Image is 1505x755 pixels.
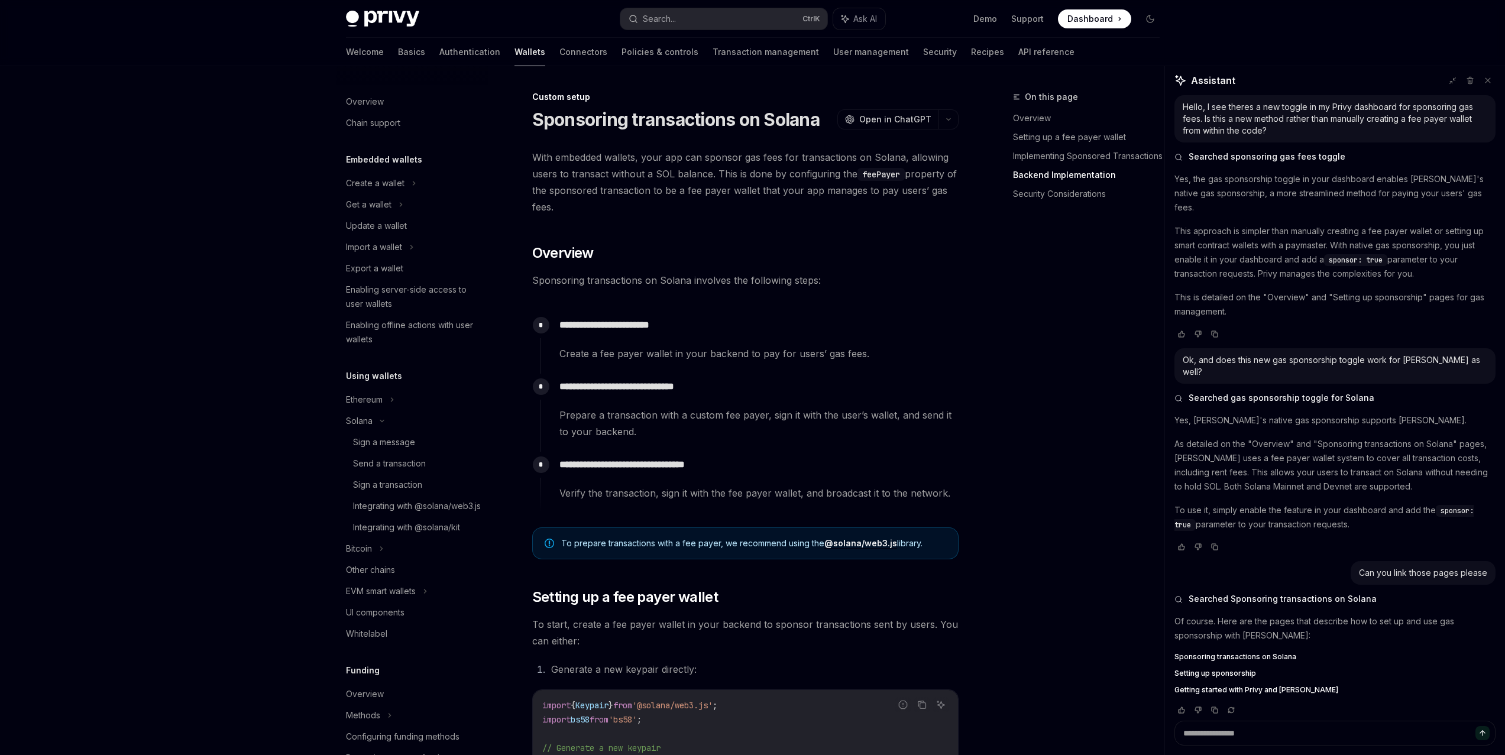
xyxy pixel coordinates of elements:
a: Chain support [336,112,488,134]
button: Report incorrect code [895,697,911,712]
a: UI components [336,602,488,623]
p: This is detailed on the "Overview" and "Setting up sponsorship" pages for gas management. [1174,290,1496,319]
a: Integrating with @solana/web3.js [336,495,488,517]
div: UI components [346,605,404,620]
a: User management [833,38,909,66]
a: API reference [1018,38,1074,66]
p: Of course. Here are the pages that describe how to set up and use gas sponsorship with [PERSON_NA... [1174,614,1496,643]
code: feePayer [857,168,905,181]
div: Integrating with @solana/web3.js [353,499,481,513]
button: Toggle dark mode [1141,9,1160,28]
p: As detailed on the "Overview" and "Sponsoring transactions on Solana" pages, [PERSON_NAME] uses a... [1174,437,1496,494]
span: import [542,714,571,725]
div: Ethereum [346,393,383,407]
p: Yes, the gas sponsorship toggle in your dashboard enables [PERSON_NAME]'s native gas sponsorship,... [1174,172,1496,215]
span: Sponsoring transactions on Solana involves the following steps: [532,272,959,289]
button: Searched sponsoring gas fees toggle [1174,151,1496,163]
p: This approach is simpler than manually creating a fee payer wallet or setting up smart contract w... [1174,224,1496,281]
p: To use it, simply enable the feature in your dashboard and add the parameter to your transaction ... [1174,503,1496,532]
span: Setting up a fee payer wallet [532,588,718,607]
h5: Using wallets [346,369,402,383]
div: Hello, I see theres a new toggle in my Privy dashboard for sponsoring gas fees. Is this a new met... [1183,101,1487,137]
div: Enabling server-side access to user wallets [346,283,481,311]
a: Overview [336,91,488,112]
div: Import a wallet [346,240,402,254]
a: Wallets [514,38,545,66]
div: Configuring funding methods [346,730,459,744]
div: Enabling offline actions with user wallets [346,318,481,346]
span: With embedded wallets, your app can sponsor gas fees for transactions on Solana, allowing users t... [532,149,959,215]
span: sponsor: true [1329,255,1383,265]
a: Enabling server-side access to user wallets [336,279,488,315]
h5: Funding [346,663,380,678]
a: Security Considerations [1013,184,1169,203]
span: Sponsoring transactions on Solana [1174,652,1296,662]
a: Other chains [336,559,488,581]
span: To prepare transactions with a fee payer, we recommend using the library. [561,537,946,549]
a: Sign a message [336,432,488,453]
span: Open in ChatGPT [859,114,931,125]
div: Ok, and does this new gas sponsorship toggle work for [PERSON_NAME] as well? [1183,354,1487,378]
button: Ask AI [833,8,885,30]
span: Ask AI [853,13,877,25]
div: Can you link those pages please [1359,567,1487,579]
span: from [590,714,609,725]
span: 'bs58' [609,714,637,725]
button: Searched gas sponsorship toggle for Solana [1174,392,1496,404]
button: Copy the contents from the code block [914,697,930,712]
a: Demo [973,13,997,25]
a: Recipes [971,38,1004,66]
span: Keypair [575,700,609,711]
a: Send a transaction [336,453,488,474]
span: Searched Sponsoring transactions on Solana [1189,593,1377,605]
a: Security [923,38,957,66]
a: Export a wallet [336,258,488,279]
span: Overview [532,244,594,263]
div: Overview [346,687,384,701]
a: Update a wallet [336,215,488,236]
a: Enabling offline actions with user wallets [336,315,488,350]
div: EVM smart wallets [346,584,416,598]
a: Overview [336,683,488,705]
span: { [571,700,575,711]
button: Searched Sponsoring transactions on Solana [1174,593,1496,605]
a: Configuring funding methods [336,726,488,747]
button: Search...CtrlK [620,8,827,30]
span: } [609,700,613,711]
a: Authentication [439,38,500,66]
a: Connectors [559,38,607,66]
div: Whitelabel [346,627,387,641]
div: Custom setup [532,91,959,103]
p: Yes, [PERSON_NAME]'s native gas sponsorship supports [PERSON_NAME]. [1174,413,1496,427]
a: Welcome [346,38,384,66]
span: '@solana/web3.js' [632,700,713,711]
div: Overview [346,95,384,109]
span: Assistant [1191,73,1235,88]
div: Update a wallet [346,219,407,233]
h1: Sponsoring transactions on Solana [532,109,820,130]
a: Whitelabel [336,623,488,644]
div: Chain support [346,116,400,130]
div: Export a wallet [346,261,403,276]
a: Basics [398,38,425,66]
span: Ctrl K [802,14,820,24]
span: from [613,700,632,711]
a: @solana/web3.js [824,538,897,549]
button: Send message [1475,726,1490,740]
a: Backend Implementation [1013,166,1169,184]
span: To start, create a fee payer wallet in your backend to sponsor transactions sent by users. You ca... [532,616,959,649]
a: Policies & controls [622,38,698,66]
span: import [542,700,571,711]
span: bs58 [571,714,590,725]
div: Sign a message [353,435,415,449]
a: Support [1011,13,1044,25]
span: // Generate a new keypair [542,743,661,753]
a: Integrating with @solana/kit [336,517,488,538]
span: Searched gas sponsorship toggle for Solana [1189,392,1374,404]
a: Transaction management [713,38,819,66]
a: Setting up a fee payer wallet [1013,128,1169,147]
div: Send a transaction [353,456,426,471]
a: Setting up sponsorship [1174,669,1496,678]
a: Getting started with Privy and [PERSON_NAME] [1174,685,1496,695]
div: Solana [346,414,373,428]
